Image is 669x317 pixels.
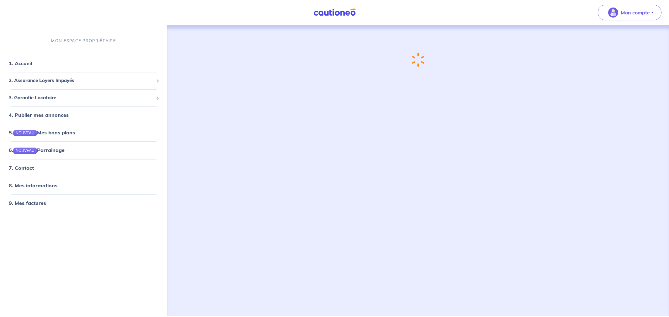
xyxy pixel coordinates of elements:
span: 2. Assurance Loyers Impayés [9,77,154,84]
div: 1. Accueil [3,57,165,70]
img: loading-spinner [412,53,424,67]
div: 8. Mes informations [3,179,165,192]
a: 8. Mes informations [9,182,57,189]
p: MON ESPACE PROPRIÉTAIRE [51,38,116,44]
div: 7. Contact [3,162,165,174]
a: 1. Accueil [9,60,32,66]
div: 9. Mes factures [3,197,165,209]
div: 3. Garantie Locataire [3,92,165,104]
button: illu_account_valid_menu.svgMon compte [598,5,661,20]
a: 7. Contact [9,165,34,171]
a: 5.NOUVEAUMes bons plans [9,129,75,136]
div: 6.NOUVEAUParrainage [3,144,165,157]
img: Cautioneo [311,8,358,16]
span: 3. Garantie Locataire [9,94,154,101]
a: 4. Publier mes annonces [9,112,69,118]
div: 4. Publier mes annonces [3,109,165,121]
a: 6.NOUVEAUParrainage [9,147,65,153]
div: 2. Assurance Loyers Impayés [3,75,165,87]
div: 5.NOUVEAUMes bons plans [3,126,165,139]
img: illu_account_valid_menu.svg [608,8,618,18]
p: Mon compte [621,9,650,16]
a: 9. Mes factures [9,200,46,206]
